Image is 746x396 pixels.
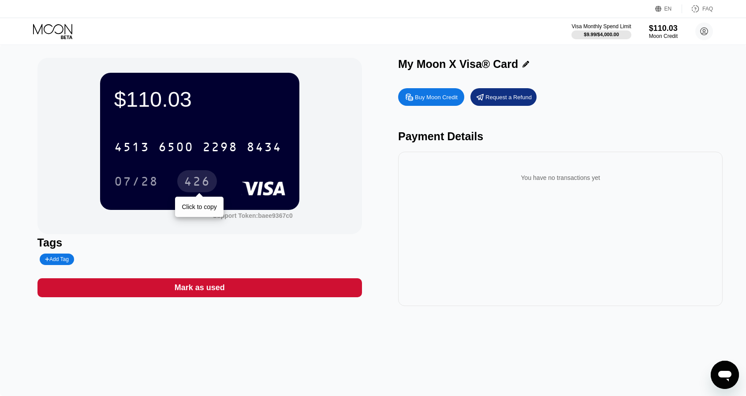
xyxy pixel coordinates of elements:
div: 8434 [246,141,282,155]
div: FAQ [702,6,713,12]
div: EN [655,4,682,13]
div: Payment Details [398,130,723,143]
div: Request a Refund [485,93,532,101]
div: Tags [37,236,362,249]
div: Visa Monthly Spend Limit [571,23,631,30]
div: Visa Monthly Spend Limit$9.99/$4,000.00 [571,23,631,39]
div: Buy Moon Credit [398,88,464,106]
div: $9.99 / $4,000.00 [584,32,619,37]
div: 4513650022988434 [109,136,287,158]
div: 4513 [114,141,149,155]
div: EN [664,6,672,12]
div: Support Token:baee9367c0 [213,212,293,219]
div: FAQ [682,4,713,13]
div: Moon Credit [649,33,678,39]
div: 2298 [202,141,238,155]
div: $110.03Moon Credit [649,24,678,39]
div: Add Tag [40,254,74,265]
iframe: Кнопка запуска окна обмена сообщениями [711,361,739,389]
div: $110.03 [649,24,678,33]
div: Mark as used [37,278,362,297]
div: Add Tag [45,256,69,262]
div: Buy Moon Credit [415,93,458,101]
div: 07/28 [108,170,165,192]
div: 07/28 [114,176,158,190]
div: 426 [177,170,217,192]
div: 426 [184,176,210,190]
div: Support Token: baee9367c0 [213,212,293,219]
div: Mark as used [175,283,225,293]
div: My Moon X Visa® Card [398,58,518,71]
div: 6500 [158,141,194,155]
div: $110.03 [114,87,285,112]
div: Click to copy [182,203,216,210]
div: Request a Refund [470,88,537,106]
div: You have no transactions yet [405,165,716,190]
